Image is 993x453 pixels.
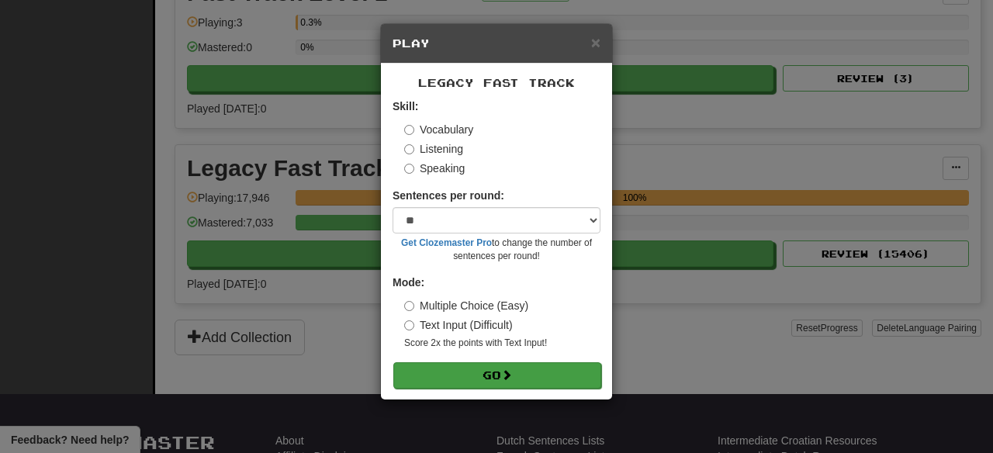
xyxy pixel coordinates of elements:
label: Listening [404,141,463,157]
label: Speaking [404,161,465,176]
input: Listening [404,144,414,154]
strong: Mode: [393,276,424,289]
label: Vocabulary [404,122,473,137]
small: to change the number of sentences per round! [393,237,600,263]
h5: Play [393,36,600,51]
input: Speaking [404,164,414,174]
small: Score 2x the points with Text Input ! [404,337,600,350]
input: Vocabulary [404,125,414,135]
button: Go [393,362,601,389]
button: Close [591,34,600,50]
span: Legacy Fast Track [418,76,575,89]
input: Text Input (Difficult) [404,320,414,330]
label: Multiple Choice (Easy) [404,298,528,313]
input: Multiple Choice (Easy) [404,301,414,311]
a: Get Clozemaster Pro [401,237,492,248]
label: Text Input (Difficult) [404,317,513,333]
strong: Skill: [393,100,418,112]
span: × [591,33,600,51]
label: Sentences per round: [393,188,504,203]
